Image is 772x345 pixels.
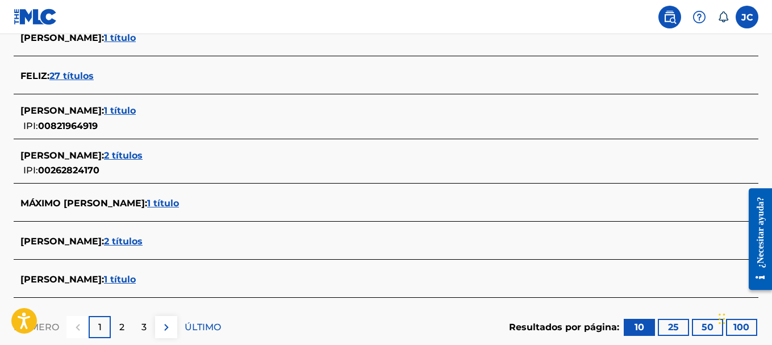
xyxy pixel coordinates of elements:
[658,6,681,28] a: Búsqueda pública
[104,274,136,285] font: 1 título
[102,32,104,43] font: :
[715,290,772,345] iframe: Widget de chat
[692,319,723,336] button: 50
[23,165,38,176] font: IPI:
[509,322,619,332] font: Resultados por página:
[736,6,758,28] div: Menú de usuario
[663,10,677,24] img: buscar
[104,150,143,161] font: 2 títulos
[20,274,102,285] font: [PERSON_NAME]
[668,322,679,332] font: 25
[102,105,104,116] font: :
[104,236,143,247] font: 2 títulos
[98,322,102,332] font: 1
[145,198,147,209] font: :
[702,322,713,332] font: 50
[49,70,94,81] font: 27 títulos
[719,302,725,336] div: Arrastrar
[20,105,102,116] font: [PERSON_NAME]
[38,120,98,131] font: 00821964919
[635,322,644,332] font: 10
[23,120,38,131] font: IPI:
[104,32,136,43] font: 1 título
[624,319,655,336] button: 10
[47,70,49,81] font: :
[102,236,104,247] font: :
[119,322,124,332] font: 2
[185,322,221,332] font: ÚLTIMO
[38,165,99,176] font: 00262824170
[20,150,102,161] font: [PERSON_NAME]
[20,236,102,247] font: [PERSON_NAME]
[658,319,689,336] button: 25
[14,9,57,25] img: Logotipo del MLC
[717,11,729,23] div: Notificaciones
[102,274,104,285] font: :
[141,322,147,332] font: 3
[692,10,706,24] img: ayuda
[20,32,102,43] font: [PERSON_NAME]
[740,178,772,300] iframe: Centro de recursos
[104,105,136,116] font: 1 título
[20,198,145,209] font: MÁXIMO [PERSON_NAME]
[20,70,47,81] font: FELIZ
[147,198,179,209] font: 1 título
[688,6,711,28] div: Ayuda
[102,150,104,161] font: :
[14,322,59,332] font: PRIMERO
[160,321,173,334] img: bien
